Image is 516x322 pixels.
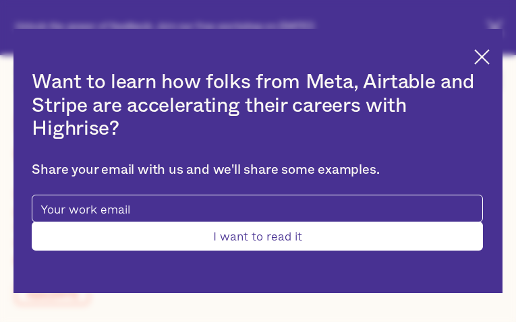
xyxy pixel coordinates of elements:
[32,162,482,179] div: Share your email with us and we'll share some examples.
[32,195,482,251] form: pop-up-modal-form
[32,71,482,141] h2: Want to learn how folks from Meta, Airtable and Stripe are accelerating their careers with Highrise?
[32,195,482,222] input: Your work email
[32,222,482,251] input: I want to read it
[474,49,490,65] img: Cross icon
